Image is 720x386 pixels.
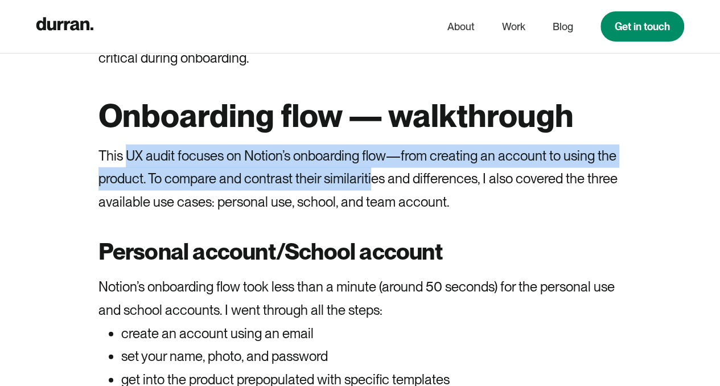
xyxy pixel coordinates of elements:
a: home [36,15,93,38]
strong: Personal account/School account [98,238,443,265]
a: Blog [553,16,573,38]
li: set your name, photo, and password [121,345,622,368]
a: About [447,16,475,38]
strong: Onboarding flow — walkthrough [98,96,574,135]
p: This UX audit focuses on Notion’s onboarding flow—from creating an account to using the product. ... [98,145,622,214]
p: Notion’s onboarding flow took less than a minute (around 50 seconds) for the personal use and sch... [98,276,622,322]
a: Get in touch [600,11,684,42]
li: create an account using an email [121,322,622,346]
a: Work [502,16,525,38]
